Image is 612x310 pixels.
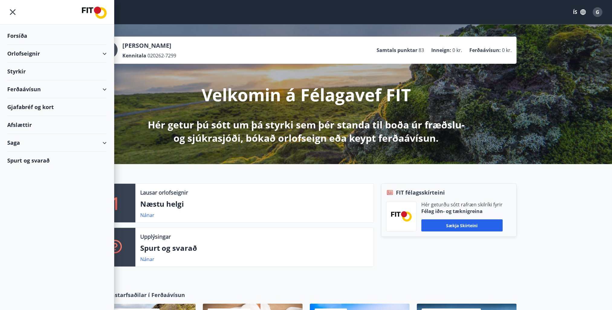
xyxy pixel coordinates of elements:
[103,291,185,299] span: Samstarfsaðilar í Ferðaávísun
[7,63,107,80] div: Styrkir
[7,134,107,152] div: Saga
[421,208,503,215] p: Félag iðn- og tæknigreina
[122,41,176,50] p: [PERSON_NAME]
[421,201,503,208] p: Hér geturðu sótt rafræn skilríki fyrir
[202,83,411,106] p: Velkomin á Félagavef FIT
[140,212,154,218] a: Nánar
[396,189,445,196] span: FIT félagsskírteini
[596,9,599,15] span: G
[502,47,512,53] span: 0 kr.
[122,52,146,59] p: Kennitala
[590,5,605,19] button: G
[7,27,107,45] div: Forsíða
[431,47,451,53] p: Inneign :
[570,7,589,18] button: ÍS
[82,7,107,19] img: union_logo
[140,189,188,196] p: Lausar orlofseignir
[7,152,107,169] div: Spurt og svarað
[7,7,18,18] button: menu
[7,45,107,63] div: Orlofseignir
[140,256,154,263] a: Nánar
[147,118,466,145] p: Hér getur þú sótt um þá styrki sem þér standa til boða úr fræðslu- og sjúkrasjóði, bókað orlofsei...
[7,98,107,116] div: Gjafabréf og kort
[419,47,424,53] span: 83
[147,52,176,59] span: 020262-7299
[7,80,107,98] div: Ferðaávísun
[391,211,412,221] img: FPQVkF9lTnNbbaRSFyT17YYeljoOGk5m51IhT0bO.png
[140,233,171,241] p: Upplýsingar
[469,47,501,53] p: Ferðaávísun :
[140,243,369,253] p: Spurt og svarað
[7,116,107,134] div: Afslættir
[452,47,462,53] span: 0 kr.
[377,47,417,53] p: Samtals punktar
[140,199,369,209] p: Næstu helgi
[421,219,503,231] button: Sækja skírteini
[111,192,121,215] p: 1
